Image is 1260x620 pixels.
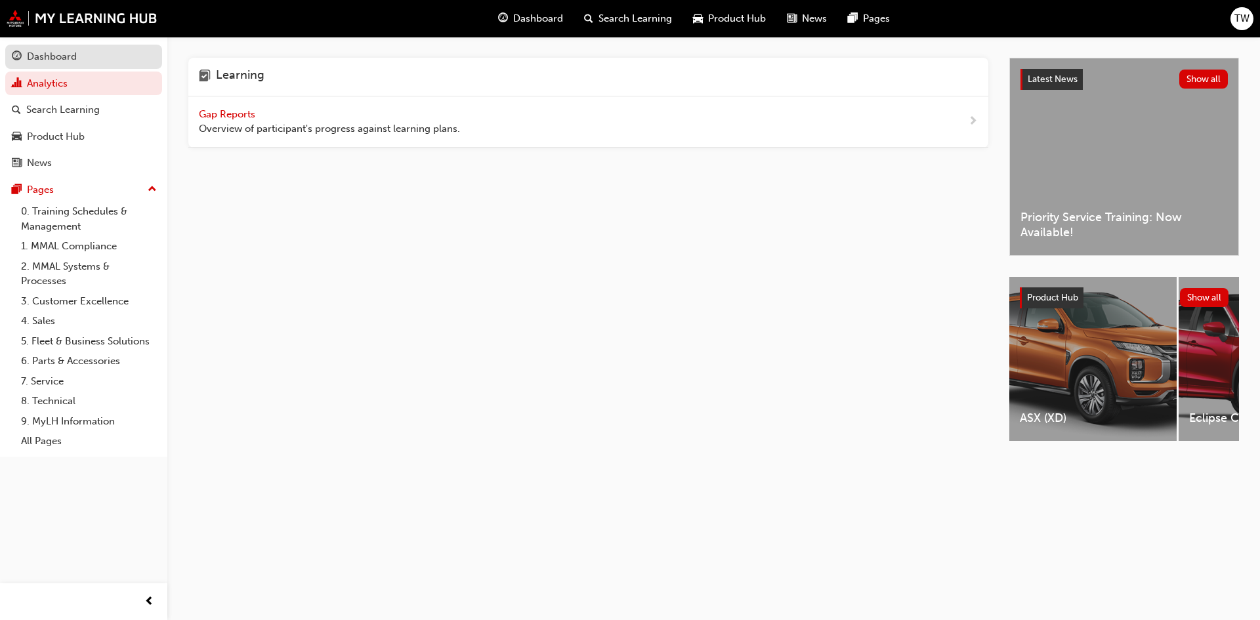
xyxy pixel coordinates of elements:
a: 1. MMAL Compliance [16,236,162,257]
a: 2. MMAL Systems & Processes [16,257,162,291]
a: 6. Parts & Accessories [16,351,162,371]
span: Product Hub [1027,292,1078,303]
button: Show all [1179,70,1228,89]
span: pages-icon [12,184,22,196]
a: Dashboard [5,45,162,69]
a: Latest NewsShow allPriority Service Training: Now Available! [1009,58,1239,256]
a: Product Hub [5,125,162,149]
a: guage-iconDashboard [488,5,574,32]
h4: Learning [216,68,264,85]
span: Gap Reports [199,108,258,120]
a: 4. Sales [16,311,162,331]
div: News [27,155,52,171]
div: Dashboard [27,49,77,64]
a: Gap Reports Overview of participant's progress against learning plans.next-icon [188,96,988,148]
a: search-iconSearch Learning [574,5,682,32]
a: All Pages [16,431,162,451]
a: pages-iconPages [837,5,900,32]
span: news-icon [12,157,22,169]
a: Search Learning [5,98,162,122]
span: car-icon [12,131,22,143]
span: Latest News [1028,73,1078,85]
a: 9. MyLH Information [16,411,162,432]
span: car-icon [693,10,703,27]
a: news-iconNews [776,5,837,32]
span: pages-icon [848,10,858,27]
div: Product Hub [27,129,85,144]
span: Dashboard [513,11,563,26]
span: Search Learning [598,11,672,26]
span: guage-icon [498,10,508,27]
span: guage-icon [12,51,22,63]
span: Overview of participant's progress against learning plans. [199,121,460,136]
span: chart-icon [12,78,22,90]
span: search-icon [584,10,593,27]
a: Analytics [5,72,162,96]
button: Show all [1180,288,1229,307]
span: Priority Service Training: Now Available! [1020,210,1228,239]
a: 5. Fleet & Business Solutions [16,331,162,352]
button: Pages [5,178,162,202]
a: News [5,151,162,175]
a: car-iconProduct Hub [682,5,776,32]
div: Pages [27,182,54,197]
span: next-icon [968,114,978,130]
a: Product HubShow all [1020,287,1228,308]
a: 8. Technical [16,391,162,411]
span: prev-icon [144,594,154,610]
span: up-icon [148,181,157,198]
a: Latest NewsShow all [1020,69,1228,90]
span: TW [1234,11,1249,26]
span: News [802,11,827,26]
img: mmal [7,10,157,27]
a: 0. Training Schedules & Management [16,201,162,236]
span: search-icon [12,104,21,116]
button: TW [1230,7,1253,30]
span: news-icon [787,10,797,27]
a: 7. Service [16,371,162,392]
span: Pages [863,11,890,26]
span: learning-icon [199,68,211,85]
div: Search Learning [26,102,100,117]
a: 3. Customer Excellence [16,291,162,312]
button: DashboardAnalyticsSearch LearningProduct HubNews [5,42,162,178]
a: ASX (XD) [1009,277,1177,441]
span: ASX (XD) [1020,411,1166,426]
span: Product Hub [708,11,766,26]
